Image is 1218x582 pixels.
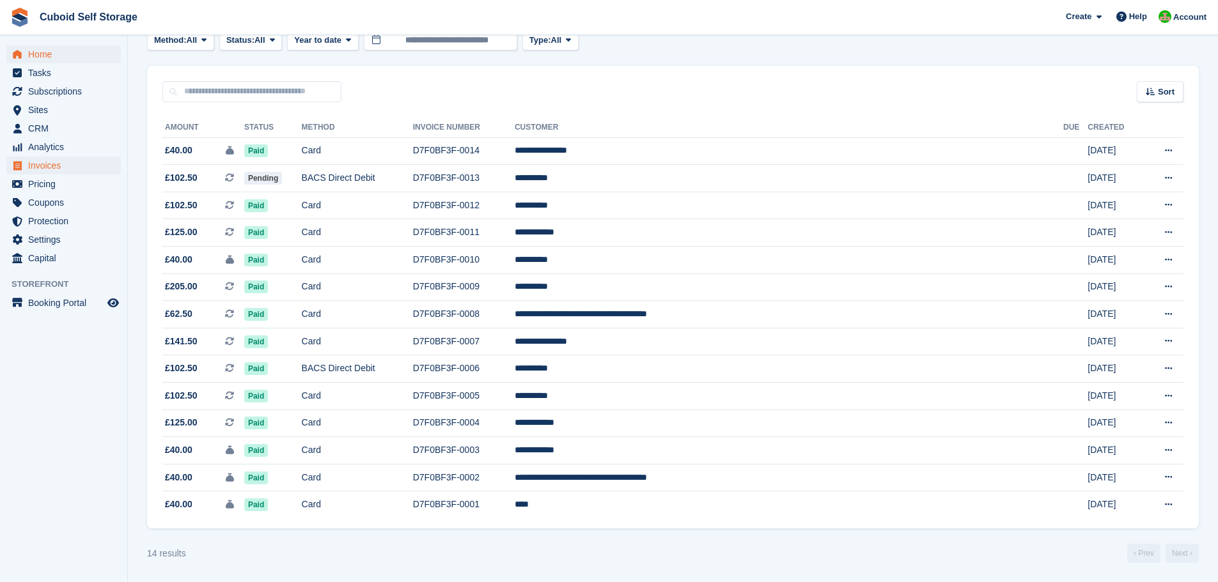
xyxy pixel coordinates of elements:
span: Paid [244,226,268,239]
span: Help [1129,10,1147,23]
span: Sort [1158,86,1175,98]
td: D7F0BF3F-0011 [413,219,515,247]
td: [DATE] [1088,355,1143,383]
td: BACS Direct Debit [302,165,413,192]
span: Type: [529,34,551,47]
span: £40.00 [165,498,192,511]
span: Subscriptions [28,82,105,100]
div: 14 results [147,547,186,560]
span: £40.00 [165,144,192,157]
td: Card [302,247,413,274]
span: £141.50 [165,335,198,348]
span: Account [1173,11,1206,24]
span: £205.00 [165,280,198,293]
td: Card [302,464,413,491]
span: Pricing [28,175,105,193]
td: Card [302,328,413,355]
span: £40.00 [165,471,192,484]
td: [DATE] [1088,410,1143,437]
td: D7F0BF3F-0001 [413,491,515,518]
a: Preview store [105,295,121,310]
a: Next [1166,544,1199,563]
th: Created [1088,118,1143,138]
td: D7F0BF3F-0002 [413,464,515,491]
span: Tasks [28,64,105,82]
span: Analytics [28,138,105,156]
a: menu [6,175,121,193]
img: stora-icon-8386f47178a22dfd0bd8f6a31ec36ba5ce8667c1dd55bd0f319d3a0aa187defe.svg [10,8,29,27]
span: £40.00 [165,443,192,457]
td: D7F0BF3F-0007 [413,328,515,355]
span: Coupons [28,194,105,211]
td: D7F0BF3F-0012 [413,192,515,219]
span: Paid [244,498,268,511]
button: Type: All [522,30,579,51]
td: [DATE] [1088,328,1143,355]
td: [DATE] [1088,192,1143,219]
span: Year to date [294,34,341,47]
th: Customer [515,118,1063,138]
button: Status: All [219,30,282,51]
td: D7F0BF3F-0005 [413,383,515,410]
td: [DATE] [1088,137,1143,165]
td: Card [302,219,413,247]
span: Paid [244,417,268,429]
a: menu [6,64,121,82]
button: Year to date [287,30,358,51]
a: menu [6,212,121,230]
td: D7F0BF3F-0003 [413,437,515,464]
span: Settings [28,231,105,249]
span: Invoices [28,157,105,174]
td: D7F0BF3F-0006 [413,355,515,383]
td: [DATE] [1088,437,1143,464]
td: Card [302,383,413,410]
span: Paid [244,444,268,457]
td: [DATE] [1088,219,1143,247]
a: menu [6,119,121,137]
nav: Page [1125,544,1201,563]
td: Card [302,137,413,165]
td: Card [302,410,413,437]
span: Method: [154,34,187,47]
td: D7F0BF3F-0010 [413,247,515,274]
th: Due [1063,118,1088,138]
td: D7F0BF3F-0008 [413,301,515,328]
td: Card [302,491,413,518]
td: Card [302,192,413,219]
td: [DATE] [1088,165,1143,192]
button: Method: All [147,30,214,51]
img: Mark Prince [1159,10,1171,23]
td: BACS Direct Debit [302,355,413,383]
td: D7F0BF3F-0009 [413,273,515,301]
a: menu [6,249,121,267]
a: Previous [1127,544,1160,563]
span: Capital [28,249,105,267]
a: Cuboid Self Storage [35,6,143,27]
span: CRM [28,119,105,137]
span: Status: [226,34,254,47]
td: Card [302,273,413,301]
span: £125.00 [165,416,198,429]
span: Paid [244,254,268,266]
td: [DATE] [1088,247,1143,274]
td: Card [302,301,413,328]
th: Status [244,118,302,138]
td: D7F0BF3F-0013 [413,165,515,192]
a: menu [6,82,121,100]
td: [DATE] [1088,464,1143,491]
th: Amount [162,118,244,138]
a: menu [6,294,121,312]
span: Paid [244,280,268,293]
span: All [254,34,265,47]
span: £102.50 [165,362,198,375]
span: Paid [244,335,268,348]
span: Paid [244,362,268,375]
span: Storefront [12,278,127,291]
span: Paid [244,199,268,212]
span: All [551,34,562,47]
span: Pending [244,172,282,185]
span: Create [1066,10,1091,23]
span: £40.00 [165,253,192,266]
th: Invoice Number [413,118,515,138]
span: £102.50 [165,171,198,185]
